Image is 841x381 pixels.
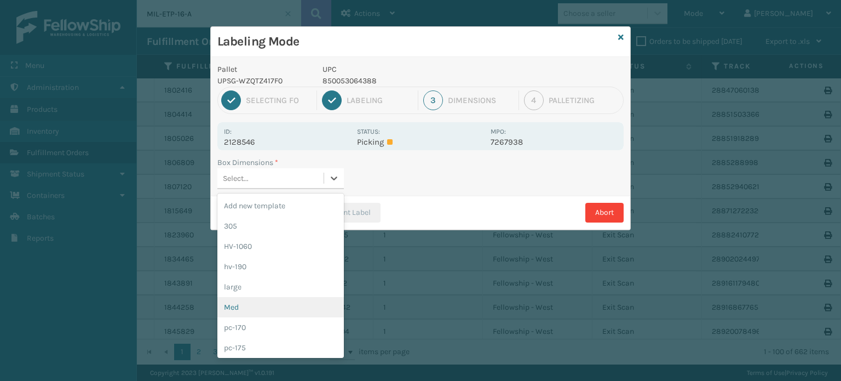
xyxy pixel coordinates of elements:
[585,203,624,223] button: Abort
[224,137,350,147] p: 2128546
[357,128,380,135] label: Status:
[217,157,278,168] label: Box Dimensions
[221,90,241,110] div: 1
[217,75,309,87] p: UPSG-WZQTZ417F0
[217,236,344,257] div: HV-1060
[322,90,342,110] div: 2
[313,203,381,223] button: Print Label
[217,317,344,338] div: pc-170
[322,75,484,87] p: 850053064388
[217,216,344,236] div: 305
[322,64,484,75] p: UPC
[524,90,544,110] div: 4
[491,137,617,147] p: 7267938
[217,297,344,317] div: Med
[217,277,344,297] div: large
[217,338,344,358] div: pc-175
[217,33,614,50] h3: Labeling Mode
[357,137,483,147] p: Picking
[347,95,412,105] div: Labeling
[224,128,232,135] label: Id:
[217,196,344,216] div: Add new template
[223,173,249,184] div: Select...
[246,95,312,105] div: Selecting FO
[491,128,506,135] label: MPO:
[217,257,344,277] div: hv-190
[423,90,443,110] div: 3
[448,95,514,105] div: Dimensions
[549,95,620,105] div: Palletizing
[217,64,309,75] p: Pallet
